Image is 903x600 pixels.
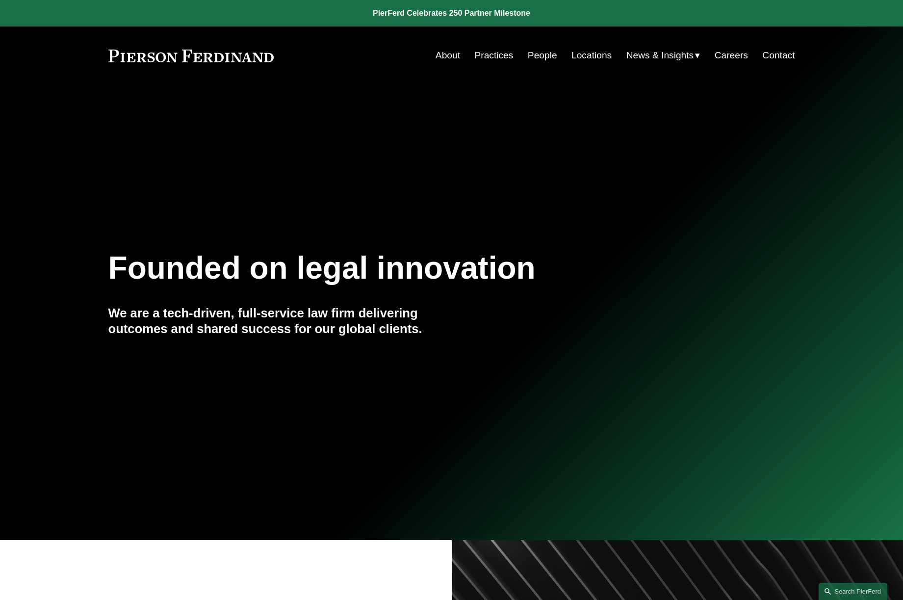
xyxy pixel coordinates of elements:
a: About [436,46,460,65]
a: folder dropdown [626,46,700,65]
a: Practices [474,46,513,65]
a: People [528,46,557,65]
a: Search this site [819,583,887,600]
a: Contact [762,46,795,65]
h4: We are a tech-driven, full-service law firm delivering outcomes and shared success for our global... [108,305,452,337]
a: Careers [715,46,748,65]
span: News & Insights [626,47,694,64]
a: Locations [571,46,612,65]
h1: Founded on legal innovation [108,250,681,286]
